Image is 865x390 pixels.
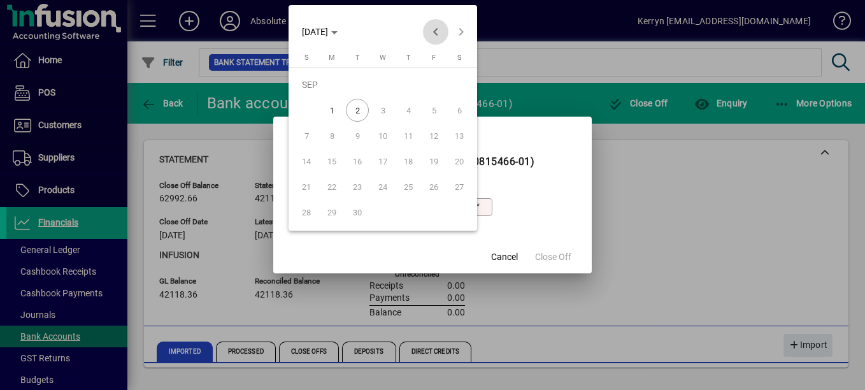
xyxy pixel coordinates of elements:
span: 19 [422,150,445,173]
button: Mon Sep 01 2025 [319,97,345,123]
span: 20 [448,150,471,173]
button: Thu Sep 04 2025 [396,97,421,123]
button: Tue Sep 02 2025 [345,97,370,123]
span: 7 [295,124,318,147]
span: 13 [448,124,471,147]
span: 28 [295,201,318,224]
button: Fri Sep 12 2025 [421,123,447,148]
button: Mon Sep 22 2025 [319,174,345,199]
button: Sat Sep 20 2025 [447,148,472,174]
span: W [380,54,386,62]
span: 4 [397,99,420,122]
button: Fri Sep 26 2025 [421,174,447,199]
span: 25 [397,175,420,198]
span: S [457,54,462,62]
span: 12 [422,124,445,147]
span: 22 [320,175,343,198]
button: Mon Sep 08 2025 [319,123,345,148]
span: 2 [346,99,369,122]
span: 11 [397,124,420,147]
span: 3 [371,99,394,122]
span: 10 [371,124,394,147]
button: Thu Sep 11 2025 [396,123,421,148]
span: 30 [346,201,369,224]
span: 6 [448,99,471,122]
span: 15 [320,150,343,173]
button: Thu Sep 18 2025 [396,148,421,174]
span: [DATE] [302,27,328,37]
span: F [432,54,436,62]
button: Wed Sep 17 2025 [370,148,396,174]
span: 1 [320,99,343,122]
span: 17 [371,150,394,173]
button: Sat Sep 13 2025 [447,123,472,148]
span: S [304,54,309,62]
button: Sat Sep 06 2025 [447,97,472,123]
button: Fri Sep 05 2025 [421,97,447,123]
span: 29 [320,201,343,224]
button: Choose month and year [297,20,343,43]
span: 23 [346,175,369,198]
button: Previous month [423,19,448,45]
button: Tue Sep 16 2025 [345,148,370,174]
button: Wed Sep 24 2025 [370,174,396,199]
button: Sun Sep 21 2025 [294,174,319,199]
button: Sun Sep 28 2025 [294,199,319,225]
button: Wed Sep 10 2025 [370,123,396,148]
span: 16 [346,150,369,173]
button: Sun Sep 14 2025 [294,148,319,174]
td: SEP [294,72,472,97]
span: 21 [295,175,318,198]
span: 27 [448,175,471,198]
button: Thu Sep 25 2025 [396,174,421,199]
button: Tue Sep 23 2025 [345,174,370,199]
button: Tue Sep 30 2025 [345,199,370,225]
span: 8 [320,124,343,147]
span: T [355,54,360,62]
span: 5 [422,99,445,122]
span: T [406,54,411,62]
span: 14 [295,150,318,173]
button: Mon Sep 29 2025 [319,199,345,225]
button: Wed Sep 03 2025 [370,97,396,123]
span: 26 [422,175,445,198]
button: Sat Sep 27 2025 [447,174,472,199]
span: 9 [346,124,369,147]
button: Tue Sep 09 2025 [345,123,370,148]
button: Mon Sep 15 2025 [319,148,345,174]
button: Fri Sep 19 2025 [421,148,447,174]
span: M [329,54,335,62]
span: 18 [397,150,420,173]
span: 24 [371,175,394,198]
button: Sun Sep 07 2025 [294,123,319,148]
